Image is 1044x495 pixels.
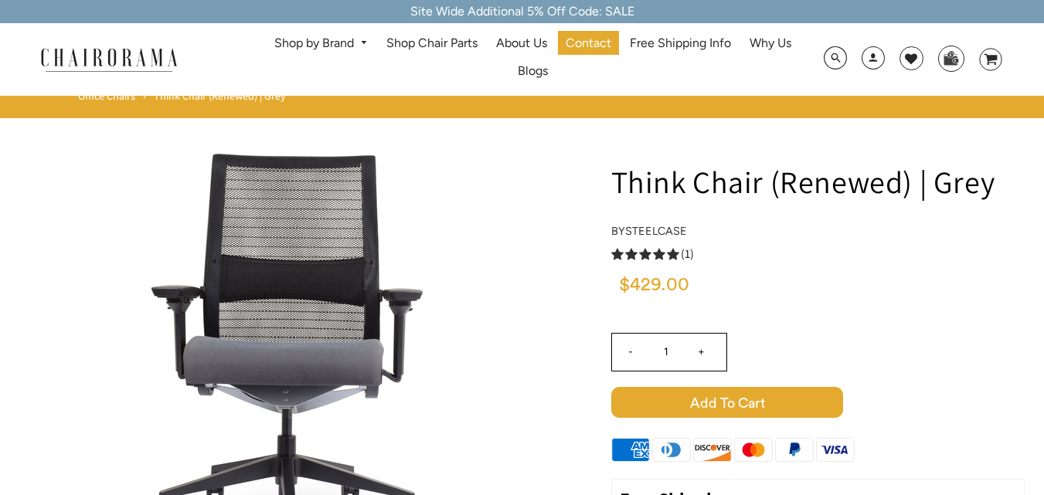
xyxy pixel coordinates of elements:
[78,89,135,103] a: Office Chairs
[611,387,1025,418] button: Add to Cart
[611,225,1025,238] h4: by
[681,246,694,263] span: (1)
[611,387,843,418] span: Add to Cart
[566,36,611,52] span: Contact
[518,63,548,80] span: Blogs
[625,224,687,238] a: Steelcase
[143,89,146,103] span: ›
[510,59,556,83] a: Blogs
[630,36,731,52] span: Free Shipping Info
[488,31,555,55] a: About Us
[267,32,376,56] a: Shop by Brand
[939,46,963,70] img: WhatsApp_Image_2024-07-12_at_16.23.01.webp
[386,36,478,52] span: Shop Chair Parts
[619,276,689,294] span: $429.00
[612,334,649,371] input: -
[611,246,1025,262] a: 5.0 rating (1 votes)
[496,36,547,52] span: About Us
[78,89,291,110] nav: breadcrumbs
[611,161,1025,202] h1: Think Chair (Renewed) | Grey
[32,46,186,73] img: chairorama
[622,31,739,55] a: Free Shipping Info
[154,89,286,103] span: Think Chair (Renewed) | Grey
[64,345,528,361] a: Think Chair (Renewed) | Grey - chairorama
[558,31,619,55] a: Contact
[742,31,799,55] a: Why Us
[379,31,485,55] a: Shop Chair Parts
[750,36,791,52] span: Why Us
[252,31,814,88] nav: DesktopNavigation
[683,334,720,371] input: +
